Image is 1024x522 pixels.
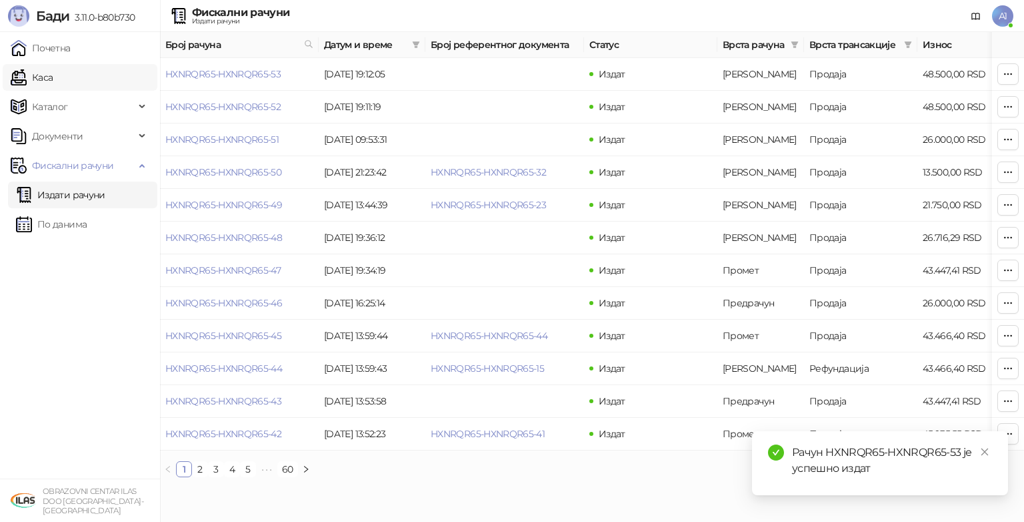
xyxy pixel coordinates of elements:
[160,461,176,477] button: left
[165,37,299,52] span: Број рачуна
[599,264,625,276] span: Издат
[319,189,425,222] td: [DATE] 13:44:39
[917,385,1011,418] td: 43.447,41 RSD
[177,462,191,477] a: 1
[901,35,915,55] span: filter
[599,134,625,146] span: Издат
[32,152,113,179] span: Фискални рачуни
[431,330,547,342] a: HXNRQR65-HXNRQR65-44
[717,352,804,385] td: Аванс
[193,462,207,477] a: 2
[319,385,425,418] td: [DATE] 13:53:58
[717,123,804,156] td: Аванс
[319,287,425,320] td: [DATE] 16:25:14
[160,58,319,91] td: HXNRQR65-HXNRQR65-53
[804,156,917,189] td: Продаја
[904,41,912,49] span: filter
[917,352,1011,385] td: 43.466,40 RSD
[192,18,289,25] div: Издати рачуни
[431,428,545,440] a: HXNRQR65-HXNRQR65-41
[717,91,804,123] td: Аванс
[717,222,804,254] td: Аванс
[804,385,917,418] td: Продаја
[160,156,319,189] td: HXNRQR65-HXNRQR65-50
[160,418,319,451] td: HXNRQR65-HXNRQR65-42
[165,395,281,407] a: HXNRQR65-HXNRQR65-43
[160,461,176,477] li: Претходна страна
[409,35,423,55] span: filter
[160,32,319,58] th: Број рачуна
[165,101,281,113] a: HXNRQR65-HXNRQR65-52
[11,487,37,514] img: 64x64-companyLogo-1958f681-0ec9-4dbb-9d2d-258a7ffd2274.gif
[298,461,314,477] li: Следећа страна
[319,418,425,451] td: [DATE] 13:52:23
[256,461,277,477] li: Следећих 5 Страна
[16,211,87,238] a: По данима
[225,462,239,477] a: 4
[917,222,1011,254] td: 26.716,29 RSD
[917,189,1011,222] td: 21.750,00 RSD
[768,445,784,461] span: check-circle
[584,32,717,58] th: Статус
[977,445,992,459] a: Close
[599,297,625,309] span: Издат
[160,352,319,385] td: HXNRQR65-HXNRQR65-44
[599,330,625,342] span: Издат
[319,254,425,287] td: [DATE] 19:34:19
[224,461,240,477] li: 4
[599,199,625,211] span: Издат
[917,58,1011,91] td: 48.500,00 RSD
[160,222,319,254] td: HXNRQR65-HXNRQR65-48
[717,32,804,58] th: Врста рачуна
[69,11,135,23] span: 3.11.0-b80b730
[804,254,917,287] td: Продаја
[160,320,319,352] td: HXNRQR65-HXNRQR65-45
[723,37,785,52] span: Врста рачуна
[717,287,804,320] td: Предрачун
[923,37,992,52] span: Износ
[160,189,319,222] td: HXNRQR65-HXNRQR65-49
[165,134,279,146] a: HXNRQR65-HXNRQR65-51
[917,287,1011,320] td: 26.000,00 RSD
[32,93,68,120] span: Каталог
[256,461,277,477] span: •••
[804,91,917,123] td: Продаја
[804,189,917,222] td: Продаја
[160,385,319,418] td: HXNRQR65-HXNRQR65-43
[412,41,420,49] span: filter
[277,461,298,477] li: 60
[165,199,282,211] a: HXNRQR65-HXNRQR65-49
[36,8,69,24] span: Бади
[160,123,319,156] td: HXNRQR65-HXNRQR65-51
[43,487,143,515] small: OBRAZOVNI CENTAR ILAS DOO [GEOGRAPHIC_DATA]-[GEOGRAPHIC_DATA]
[208,461,224,477] li: 3
[160,254,319,287] td: HXNRQR65-HXNRQR65-47
[319,352,425,385] td: [DATE] 13:59:43
[599,166,625,178] span: Издат
[717,385,804,418] td: Предрачун
[804,352,917,385] td: Рефундација
[599,395,625,407] span: Издат
[599,68,625,80] span: Издат
[791,41,799,49] span: filter
[431,199,546,211] a: HXNRQR65-HXNRQR65-23
[8,5,29,27] img: Logo
[165,264,281,276] a: HXNRQR65-HXNRQR65-47
[165,428,281,440] a: HXNRQR65-HXNRQR65-42
[160,91,319,123] td: HXNRQR65-HXNRQR65-52
[192,7,289,18] div: Фискални рачуни
[165,232,282,244] a: HXNRQR65-HXNRQR65-48
[431,362,544,374] a: HXNRQR65-HXNRQR65-15
[804,222,917,254] td: Продаја
[599,232,625,244] span: Издат
[319,156,425,189] td: [DATE] 21:23:42
[804,287,917,320] td: Продаја
[319,91,425,123] td: [DATE] 19:11:19
[165,68,281,80] a: HXNRQR65-HXNRQR65-53
[302,465,310,473] span: right
[965,5,987,27] a: Документација
[160,287,319,320] td: HXNRQR65-HXNRQR65-46
[176,461,192,477] li: 1
[804,123,917,156] td: Продаја
[324,37,407,52] span: Датум и време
